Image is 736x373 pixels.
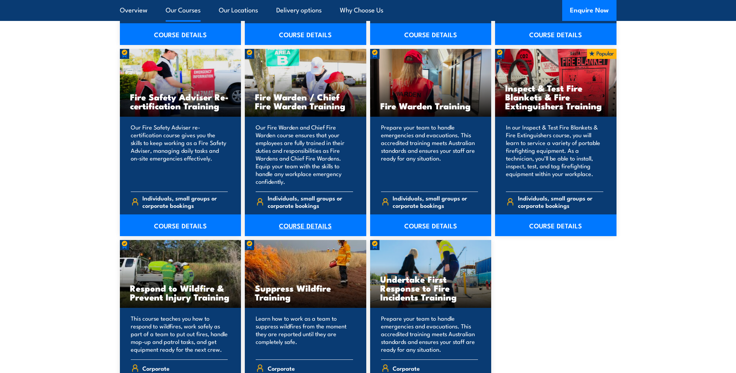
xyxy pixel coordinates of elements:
h3: Respond to Wildfire & Prevent Injury Training [130,283,231,301]
a: COURSE DETAILS [370,23,492,45]
p: Our Fire Warden and Chief Fire Warden course ensures that your employees are fully trained in the... [256,123,353,185]
a: COURSE DETAILS [245,214,366,236]
p: Our Fire Safety Adviser re-certification course gives you the skills to keep working as a Fire Sa... [131,123,228,185]
p: This course teaches you how to respond to wildfires, work safely as part of a team to put out fir... [131,314,228,353]
h3: Fire Warden Training [380,101,481,110]
a: COURSE DETAILS [245,23,366,45]
a: COURSE DETAILS [495,23,617,45]
h3: Fire Warden / Chief Fire Warden Training [255,92,356,110]
h3: Fire Safety Adviser Re-certification Training [130,92,231,110]
a: COURSE DETAILS [370,214,492,236]
a: COURSE DETAILS [120,23,241,45]
p: Learn how to work as a team to suppress wildfires from the moment they are reported until they ar... [256,314,353,353]
h3: Inspect & Test Fire Blankets & Fire Extinguishers Training [505,83,606,110]
a: COURSE DETAILS [495,214,617,236]
a: COURSE DETAILS [120,214,241,236]
p: In our Inspect & Test Fire Blankets & Fire Extinguishers course, you will learn to service a vari... [506,123,603,185]
h3: Suppress Wildfire Training [255,283,356,301]
span: Individuals, small groups or corporate bookings [268,194,353,209]
span: Individuals, small groups or corporate bookings [142,194,228,209]
h3: Undertake First Response to Fire Incidents Training [380,275,481,301]
p: Prepare your team to handle emergencies and evacuations. This accredited training meets Australia... [381,123,478,185]
span: Individuals, small groups or corporate bookings [393,194,478,209]
span: Individuals, small groups or corporate bookings [518,194,603,209]
p: Prepare your team to handle emergencies and evacuations. This accredited training meets Australia... [381,314,478,353]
